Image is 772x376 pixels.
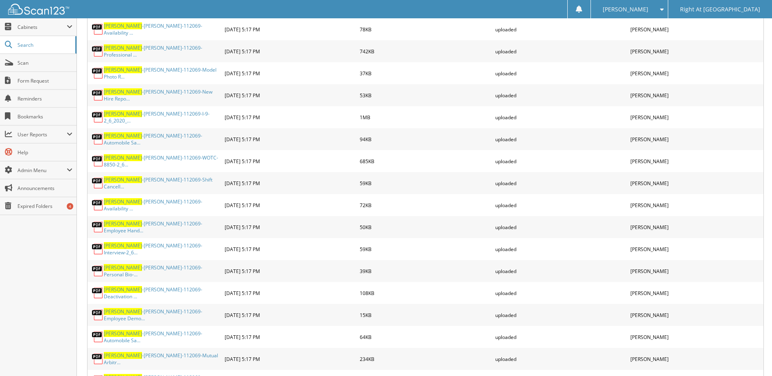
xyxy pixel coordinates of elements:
img: PDF.png [92,287,104,299]
span: Search [17,42,71,48]
a: [PERSON_NAME]-[PERSON_NAME]-112069-Personal Bio-... [104,264,221,278]
div: [DATE] 5:17 PM [223,306,358,324]
img: PDF.png [92,243,104,255]
span: Bookmarks [17,113,72,120]
div: uploaded [493,328,628,346]
div: 94KB [358,130,493,148]
div: uploaded [493,152,628,170]
div: [DATE] 5:17 PM [223,240,358,258]
div: [DATE] 5:17 PM [223,174,358,192]
div: [DATE] 5:17 PM [223,328,358,346]
span: [PERSON_NAME] [104,22,142,29]
span: [PERSON_NAME] [104,198,142,205]
span: User Reports [17,131,67,138]
div: 39KB [358,262,493,280]
div: 64KB [358,328,493,346]
a: [PERSON_NAME]-[PERSON_NAME]-112069-Availability ... [104,198,221,212]
div: [PERSON_NAME] [628,240,763,258]
span: [PERSON_NAME] [104,154,142,161]
div: uploaded [493,218,628,236]
img: scan123-logo-white.svg [8,4,69,15]
div: [DATE] 5:17 PM [223,284,358,302]
img: PDF.png [92,23,104,35]
div: uploaded [493,196,628,214]
span: Scan [17,59,72,66]
span: [PERSON_NAME] [104,242,142,249]
img: PDF.png [92,45,104,57]
div: [DATE] 5:17 PM [223,350,358,368]
div: [DATE] 5:17 PM [223,64,358,82]
div: uploaded [493,64,628,82]
span: [PERSON_NAME] [104,308,142,315]
span: [PERSON_NAME] [104,176,142,183]
div: [PERSON_NAME] [628,306,763,324]
div: [PERSON_NAME] [628,262,763,280]
span: [PERSON_NAME] [104,66,142,73]
a: [PERSON_NAME]-[PERSON_NAME]-112069-New Hire Repo... [104,88,221,102]
span: Help [17,149,72,156]
a: [PERSON_NAME]-[PERSON_NAME]-112069-Automobile Sa... [104,132,221,146]
div: uploaded [493,42,628,60]
img: PDF.png [92,89,104,101]
a: [PERSON_NAME]-[PERSON_NAME]-112069-Deactivation ... [104,286,221,300]
div: [PERSON_NAME] [628,284,763,302]
div: [DATE] 5:17 PM [223,262,358,280]
div: 53KB [358,86,493,104]
div: [PERSON_NAME] [628,174,763,192]
div: uploaded [493,350,628,368]
div: 50KB [358,218,493,236]
span: [PERSON_NAME] [104,352,142,359]
div: [PERSON_NAME] [628,350,763,368]
div: [DATE] 5:17 PM [223,196,358,214]
a: [PERSON_NAME]-[PERSON_NAME]-112069-Model Photo R... [104,66,221,80]
div: 4 [67,203,73,210]
div: [DATE] 5:17 PM [223,218,358,236]
div: 742KB [358,42,493,60]
span: Right At [GEOGRAPHIC_DATA] [680,7,760,12]
span: [PERSON_NAME] [104,88,142,95]
a: [PERSON_NAME]-[PERSON_NAME]-112069-Employee Demo... [104,308,221,322]
div: uploaded [493,86,628,104]
a: [PERSON_NAME]-[PERSON_NAME]-112069-Mutual Arbitr... [104,352,221,366]
div: [PERSON_NAME] [628,64,763,82]
div: [PERSON_NAME] [628,86,763,104]
img: PDF.png [92,133,104,145]
a: [PERSON_NAME]-[PERSON_NAME]-112069-Employee Hand... [104,220,221,234]
div: 1MB [358,108,493,126]
div: 37KB [358,64,493,82]
div: [PERSON_NAME] [628,42,763,60]
div: [DATE] 5:17 PM [223,20,358,38]
div: 234KB [358,350,493,368]
div: [DATE] 5:17 PM [223,152,358,170]
div: 15KB [358,306,493,324]
div: [PERSON_NAME] [628,218,763,236]
div: [PERSON_NAME] [628,20,763,38]
iframe: Chat Widget [731,337,772,376]
span: [PERSON_NAME] [104,220,142,227]
img: PDF.png [92,353,104,365]
div: uploaded [493,130,628,148]
div: 78KB [358,20,493,38]
span: [PERSON_NAME] [104,132,142,139]
div: 685KB [358,152,493,170]
a: [PERSON_NAME]-[PERSON_NAME]-112069-Shift Cancell... [104,176,221,190]
img: PDF.png [92,221,104,233]
img: PDF.png [92,155,104,167]
div: [DATE] 5:17 PM [223,86,358,104]
span: Admin Menu [17,167,67,174]
div: uploaded [493,240,628,258]
a: [PERSON_NAME]-[PERSON_NAME]-112069-Professional ... [104,44,221,58]
span: Reminders [17,95,72,102]
div: [PERSON_NAME] [628,130,763,148]
div: [DATE] 5:17 PM [223,42,358,60]
div: uploaded [493,284,628,302]
div: 108KB [358,284,493,302]
div: uploaded [493,108,628,126]
a: [PERSON_NAME]-[PERSON_NAME]-112069-I-9-2_6_2020_... [104,110,221,124]
span: Form Request [17,77,72,84]
div: uploaded [493,306,628,324]
img: PDF.png [92,67,104,79]
img: PDF.png [92,265,104,277]
span: [PERSON_NAME] [104,330,142,337]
